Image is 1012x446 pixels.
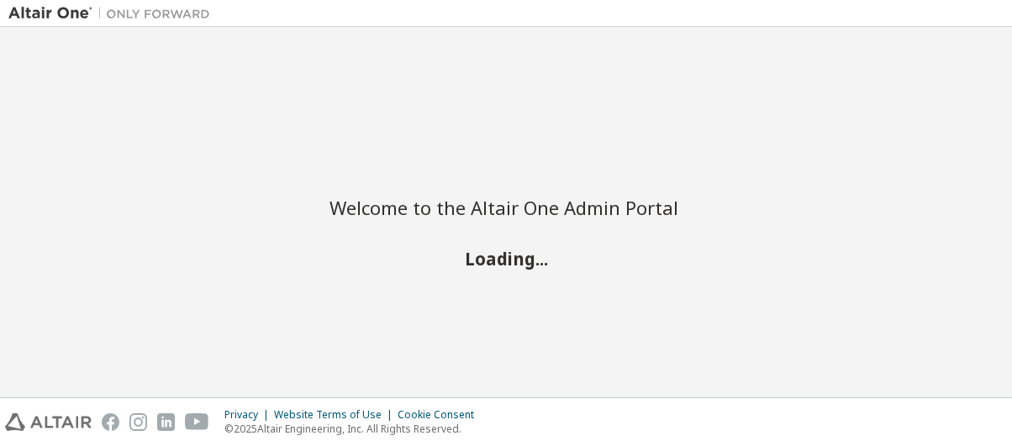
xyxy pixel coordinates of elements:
[274,408,398,422] div: Website Terms of Use
[224,408,274,422] div: Privacy
[102,413,119,431] img: facebook.svg
[398,408,484,422] div: Cookie Consent
[329,196,683,219] h2: Welcome to the Altair One Admin Portal
[129,413,147,431] img: instagram.svg
[329,247,683,269] h2: Loading...
[185,413,209,431] img: youtube.svg
[5,413,92,431] img: altair_logo.svg
[224,422,484,436] p: © 2025 Altair Engineering, Inc. All Rights Reserved.
[8,5,219,22] img: Altair One
[157,413,175,431] img: linkedin.svg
